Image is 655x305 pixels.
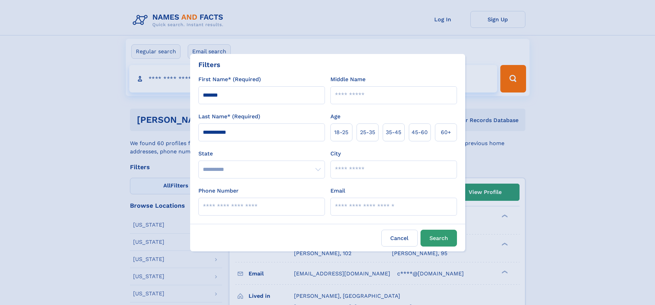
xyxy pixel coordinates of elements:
[381,230,418,247] label: Cancel
[198,150,325,158] label: State
[330,150,341,158] label: City
[198,112,260,121] label: Last Name* (Required)
[330,112,340,121] label: Age
[198,75,261,84] label: First Name* (Required)
[412,128,428,137] span: 45‑60
[360,128,375,137] span: 25‑35
[198,59,220,70] div: Filters
[421,230,457,247] button: Search
[441,128,451,137] span: 60+
[330,75,365,84] label: Middle Name
[330,187,345,195] label: Email
[334,128,348,137] span: 18‑25
[198,187,239,195] label: Phone Number
[386,128,401,137] span: 35‑45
